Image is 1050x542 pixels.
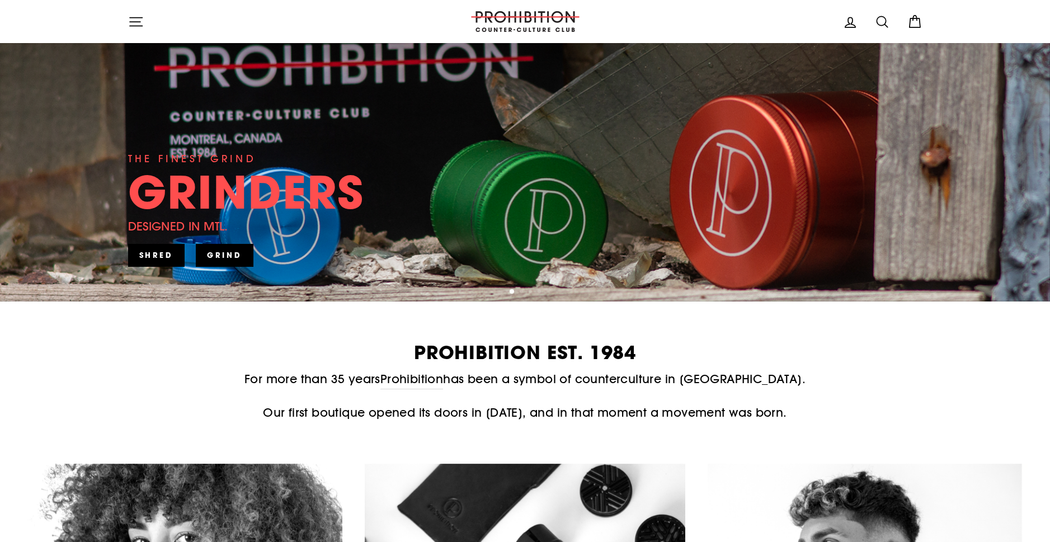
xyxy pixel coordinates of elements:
[128,244,185,266] a: SHRED
[520,290,525,295] button: 2
[128,370,922,389] p: For more than 35 years has been a symbol of counterculture in [GEOGRAPHIC_DATA].
[529,290,534,295] button: 3
[128,151,256,167] div: THE FINEST GRIND
[380,370,443,389] a: Prohibition
[510,289,515,295] button: 1
[128,403,922,422] p: Our first boutique opened its doors in [DATE], and in that moment a movement was born.
[128,343,922,362] h2: PROHIBITION EST. 1984
[469,11,581,32] img: PROHIBITION COUNTER-CULTURE CLUB
[128,169,364,214] div: GRINDERS
[538,290,543,295] button: 4
[128,217,228,235] div: DESIGNED IN MTL.
[196,244,253,266] a: GRIND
